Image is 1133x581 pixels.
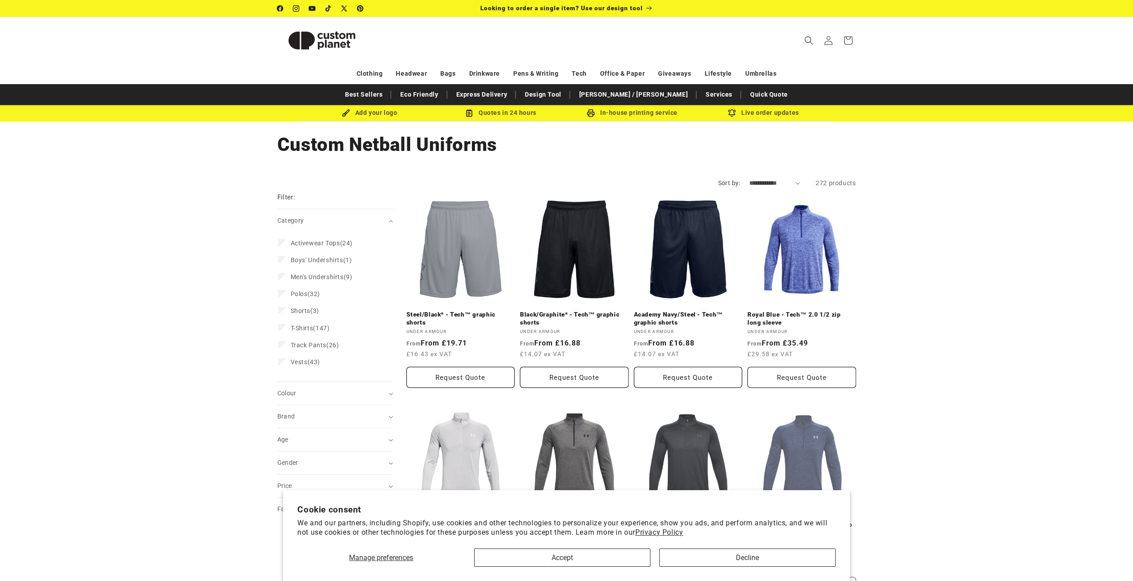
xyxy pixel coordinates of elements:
[634,311,743,326] a: Academy Navy/Steel - Tech™ graphic shorts
[342,109,350,117] img: Brush Icon
[357,66,383,81] a: Clothing
[705,66,732,81] a: Lifestyle
[277,482,292,489] span: Price
[718,179,740,187] label: Sort by:
[435,107,567,118] div: Quotes in 24 hours
[291,256,343,264] span: Boys' Undershirts
[291,307,319,315] span: (3)
[277,192,296,203] h2: Filter:
[291,358,320,366] span: (43)
[291,358,308,366] span: Vests
[659,548,836,567] button: Decline
[341,87,387,102] a: Best Sellers
[297,504,836,515] h2: Cookie consent
[474,548,650,567] button: Accept
[277,209,393,232] summary: Category (0 selected)
[277,20,366,61] img: Custom Planet
[291,256,352,264] span: (1)
[567,107,698,118] div: In-house printing service
[297,548,465,567] button: Manage preferences
[277,217,304,224] span: Category
[635,528,683,536] a: Privacy Policy
[349,553,413,562] span: Manage preferences
[701,87,737,102] a: Services
[277,382,393,405] summary: Colour (0 selected)
[291,325,313,332] span: T-Shirts
[747,367,856,388] button: Request Quote
[406,311,515,326] a: Steel/Black* - Tech™ graphic shorts
[277,413,295,420] span: Brand
[465,109,473,117] img: Order Updates Icon
[291,273,344,280] span: Men's Undershirts
[728,109,736,117] img: Order updates
[277,459,298,466] span: Gender
[396,87,443,102] a: Eco Friendly
[746,87,792,102] a: Quick Quote
[291,240,340,247] span: Activewear Tops
[520,311,629,326] a: Black/Graphite* - Tech™ graphic shorts
[513,66,558,81] a: Pens & Writing
[587,109,595,117] img: In-house printing
[406,367,515,388] button: Request Quote
[658,66,691,81] a: Giveaways
[469,66,500,81] a: Drinkware
[634,367,743,388] button: Request Quote
[277,133,856,157] h1: Custom Netball Uniforms
[277,451,393,474] summary: Gender (0 selected)
[277,498,393,520] summary: Fabric (0 selected)
[480,4,643,12] span: Looking to order a single item? Use our design tool
[291,290,308,297] span: Polos
[396,66,427,81] a: Headwear
[698,107,829,118] div: Live order updates
[277,405,393,428] summary: Brand (0 selected)
[575,87,692,102] a: [PERSON_NAME] / [PERSON_NAME]
[291,341,327,349] span: Track Pants
[291,324,330,332] span: (147)
[452,87,512,102] a: Express Delivery
[816,179,856,187] span: 272 products
[277,428,393,451] summary: Age (0 selected)
[600,66,645,81] a: Office & Paper
[291,290,320,298] span: (32)
[277,505,296,512] span: Fabric
[291,273,353,281] span: (9)
[274,17,370,64] a: Custom Planet
[304,107,435,118] div: Add your logo
[291,239,353,247] span: (24)
[572,66,586,81] a: Tech
[297,519,836,537] p: We and our partners, including Shopify, use cookies and other technologies to personalize your ex...
[291,307,311,314] span: Shorts
[440,66,455,81] a: Bags
[520,87,566,102] a: Design Tool
[277,475,393,497] summary: Price
[520,367,629,388] button: Request Quote
[747,311,856,326] a: Royal Blue - Tech™ 2.0 1/2 zip long sleeve
[291,341,339,349] span: (26)
[277,390,296,397] span: Colour
[745,66,776,81] a: Umbrellas
[277,436,288,443] span: Age
[799,31,819,50] summary: Search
